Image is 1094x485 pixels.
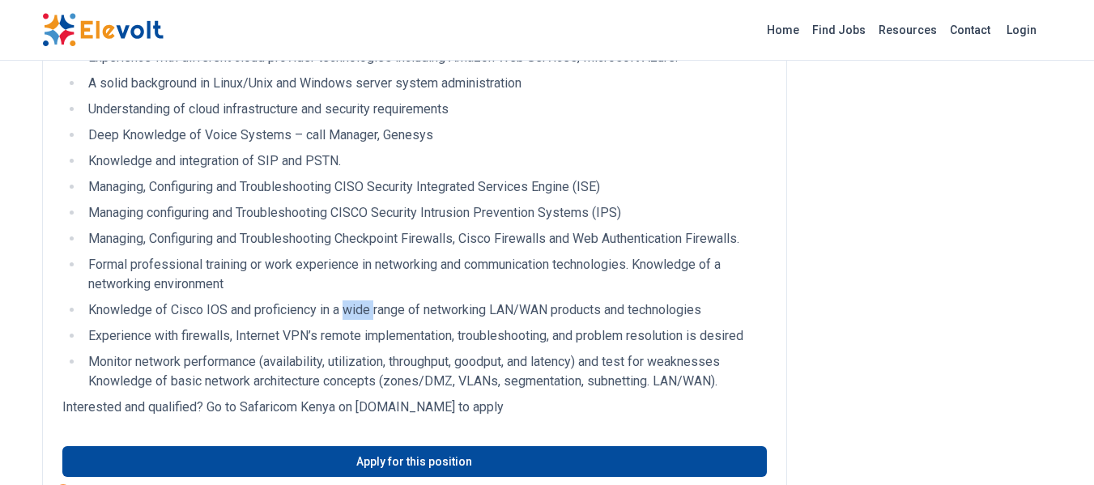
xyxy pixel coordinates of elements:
[83,100,767,119] li: Understanding of cloud infrastructure and security requirements
[1013,407,1094,485] iframe: Chat Widget
[83,74,767,93] li: A solid background in Linux/Unix and Windows server system administration
[997,14,1046,46] a: Login
[872,17,943,43] a: Resources
[83,151,767,171] li: Knowledge and integration of SIP and PSTN.
[83,203,767,223] li: Managing configuring and Troubleshooting CISCO Security Intrusion Prevention Systems (IPS)
[42,13,164,47] img: Elevolt
[760,17,806,43] a: Home
[83,352,767,391] li: Monitor network performance (availability, utilization, throughput, goodput, and latency) and tes...
[83,126,767,145] li: Deep Knowledge of Voice Systems – call Manager, Genesys
[62,446,767,477] a: Apply for this position
[943,17,997,43] a: Contact
[83,300,767,320] li: Knowledge of Cisco IOS and proficiency in a wide range of networking LAN/WAN products and technol...
[806,17,872,43] a: Find Jobs
[83,326,767,346] li: Experience with firewalls, Internet VPN’s remote implementation, troubleshooting, and problem res...
[83,229,767,249] li: Managing, Configuring and Troubleshooting Checkpoint Firewalls, Cisco Firewalls and Web Authentic...
[83,177,767,197] li: Managing, Configuring and Troubleshooting CISO Security Integrated Services Engine (ISE)
[83,255,767,294] li: Formal professional training or work experience in networking and communication technologies. Kno...
[62,398,767,417] p: Interested and qualified? Go to Safaricom Kenya on [DOMAIN_NAME] to apply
